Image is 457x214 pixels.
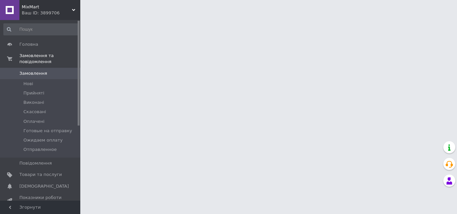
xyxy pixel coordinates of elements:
span: Скасовані [23,109,46,115]
span: MixMart [22,4,72,10]
span: Ожидаем оплату [23,137,63,143]
span: Готовые на отправку [23,128,72,134]
span: [DEMOGRAPHIC_DATA] [19,183,69,189]
span: Товари та послуги [19,172,62,178]
span: Замовлення та повідомлення [19,53,80,65]
input: Пошук [3,23,79,35]
div: Ваш ID: 3899706 [22,10,80,16]
span: Оплачені [23,119,44,125]
span: Отправленное [23,147,57,153]
span: Виконані [23,99,44,105]
span: Повідомлення [19,160,52,166]
span: Головна [19,41,38,47]
span: Показники роботи компанії [19,195,62,207]
span: Нові [23,81,33,87]
span: Прийняті [23,90,44,96]
span: Замовлення [19,70,47,76]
